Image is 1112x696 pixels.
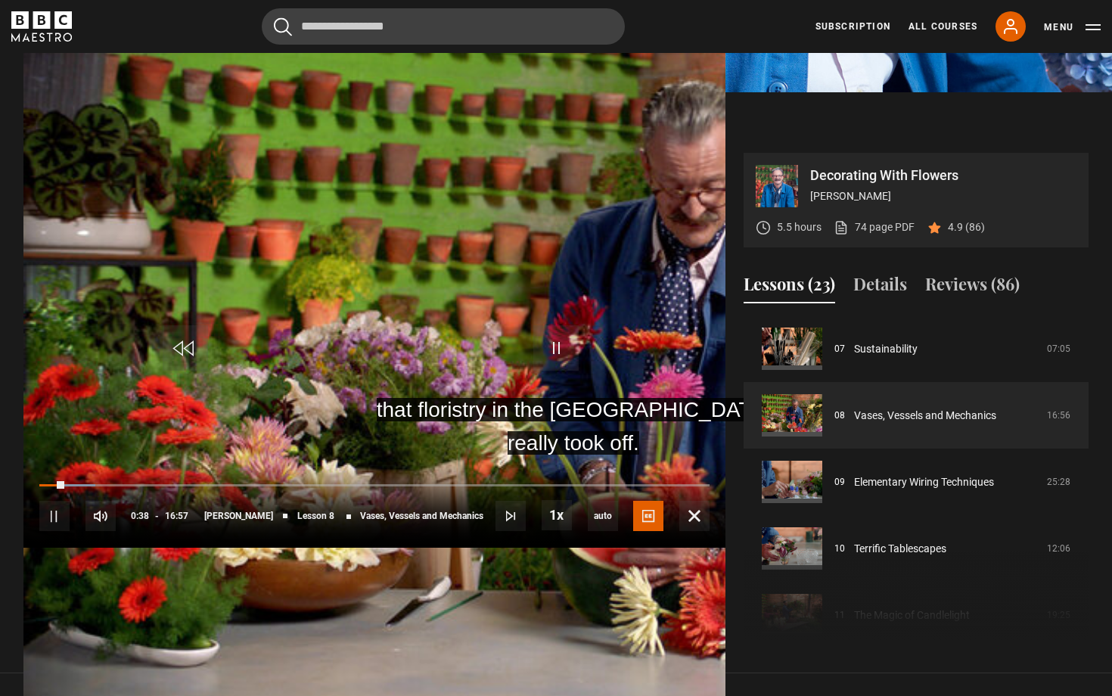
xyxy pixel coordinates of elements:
[495,501,526,531] button: Next Lesson
[11,11,72,42] svg: BBC Maestro
[588,501,618,531] span: auto
[909,20,977,33] a: All Courses
[542,500,572,530] button: Playback Rate
[815,20,890,33] a: Subscription
[925,272,1020,303] button: Reviews (86)
[588,501,618,531] div: Current quality: 1080p
[948,219,985,235] p: 4.9 (86)
[679,501,710,531] button: Fullscreen
[165,502,188,530] span: 16:57
[633,501,663,531] button: Captions
[39,484,710,487] div: Progress Bar
[854,408,996,424] a: Vases, Vessels and Mechanics
[854,474,994,490] a: Elementary Wiring Techniques
[810,188,1076,204] p: [PERSON_NAME]
[1044,20,1101,35] button: Toggle navigation
[834,219,915,235] a: 74 page PDF
[810,169,1076,182] p: Decorating With Flowers
[85,501,116,531] button: Mute
[155,511,159,521] span: -
[744,272,835,303] button: Lessons (23)
[131,502,149,530] span: 0:38
[777,219,822,235] p: 5.5 hours
[204,511,273,520] span: [PERSON_NAME]
[262,8,625,45] input: Search
[23,153,725,548] video-js: Video Player
[854,341,918,357] a: Sustainability
[297,511,334,520] span: Lesson 8
[274,17,292,36] button: Submit the search query
[39,501,70,531] button: Pause
[853,272,907,303] button: Details
[854,541,946,557] a: Terrific Tablescapes
[360,511,483,520] span: Vases, Vessels and Mechanics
